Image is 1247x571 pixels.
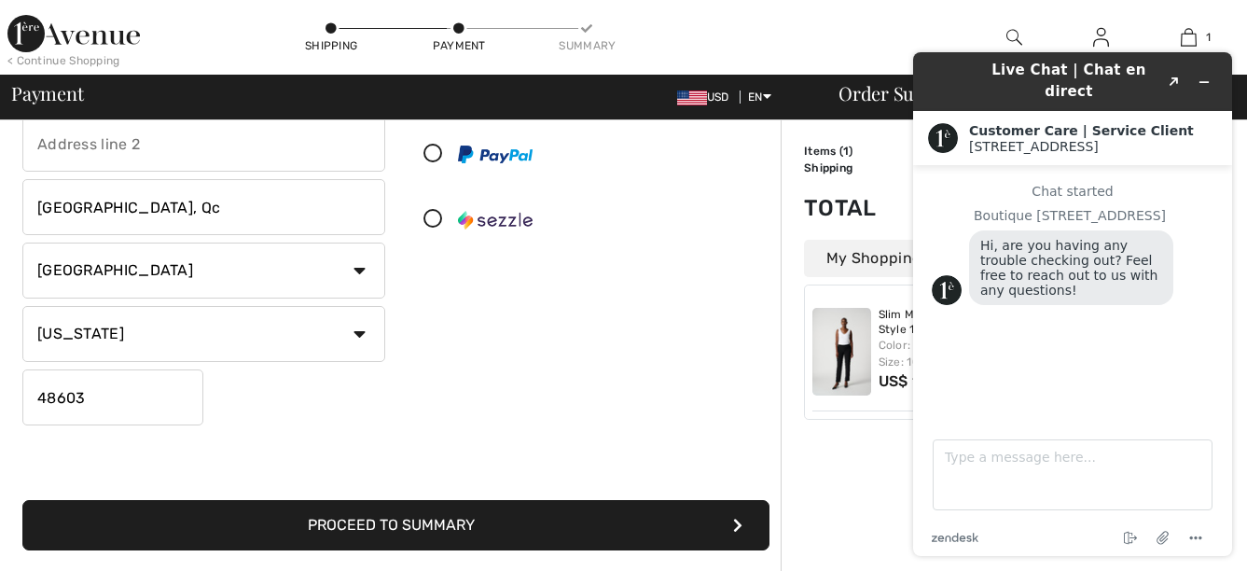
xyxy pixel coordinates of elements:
img: Sezzle [458,211,533,230]
td: Shipping [804,160,906,176]
span: Chat [64,33,92,48]
a: 1 [1145,26,1231,49]
input: City [22,179,385,235]
iframe: Find more information here [898,37,1247,571]
img: search the website [1006,26,1022,49]
input: Address line 2 [22,116,385,172]
img: PayPal [458,146,533,163]
img: My Info [1093,26,1109,49]
td: Items ( ) [804,143,906,160]
a: Sign In [1078,26,1124,49]
div: Shipping [303,37,359,54]
span: USD [677,91,737,104]
div: Order Summary [816,84,1236,103]
span: US$ 149 [879,372,938,390]
div: Payment [431,37,487,54]
div: Color: Black Size: 10 [879,337,1076,370]
div: < Continue Shopping [7,52,120,69]
button: Proceed to Summary [22,500,769,550]
span: 1 [1206,29,1211,46]
span: 1 [843,145,849,158]
span: Payment [11,84,83,103]
img: My Bag [1181,26,1197,49]
span: EN [748,91,771,104]
td: Total [804,176,906,240]
div: Summary [559,37,615,54]
a: Slim Mid-Rise Trousers Style 143105 [879,308,1076,337]
img: Slim Mid-Rise Trousers Style 143105 [812,308,871,396]
input: Zip/Postal Code [22,369,203,425]
div: My Shopping Bag (1 Item) [804,240,1084,277]
img: US Dollar [677,91,707,105]
img: 1ère Avenue [7,15,140,52]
